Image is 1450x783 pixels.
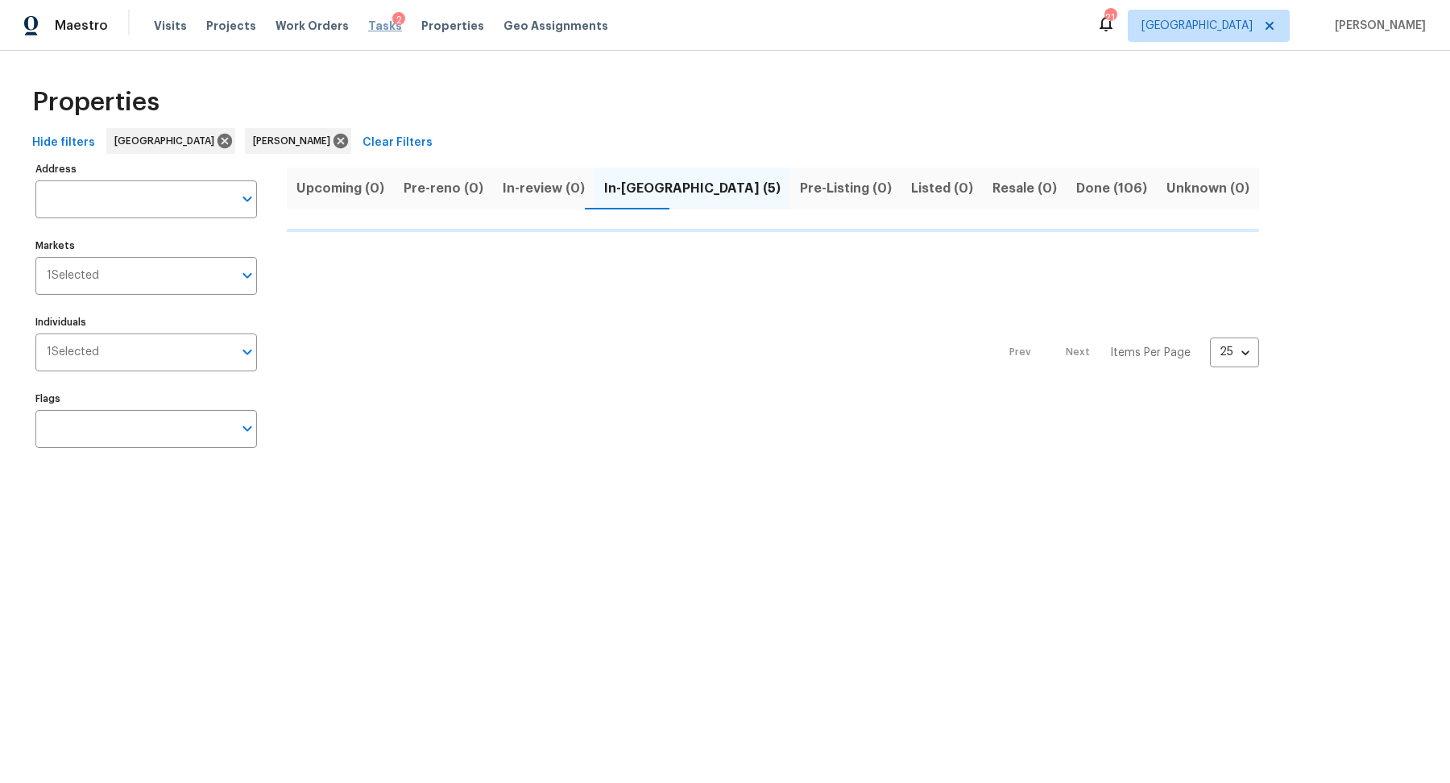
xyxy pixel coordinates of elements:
[47,346,99,359] span: 1 Selected
[800,177,892,200] span: Pre-Listing (0)
[106,128,235,154] div: [GEOGRAPHIC_DATA]
[1166,177,1249,200] span: Unknown (0)
[1110,345,1191,361] p: Items Per Page
[1141,18,1253,34] span: [GEOGRAPHIC_DATA]
[368,20,402,31] span: Tasks
[404,177,483,200] span: Pre-reno (0)
[421,18,484,34] span: Properties
[911,177,973,200] span: Listed (0)
[236,417,259,440] button: Open
[1328,18,1426,34] span: [PERSON_NAME]
[154,18,187,34] span: Visits
[236,341,259,363] button: Open
[362,133,433,153] span: Clear Filters
[236,188,259,210] button: Open
[245,128,351,154] div: [PERSON_NAME]
[992,177,1057,200] span: Resale (0)
[275,18,349,34] span: Work Orders
[604,177,781,200] span: In-[GEOGRAPHIC_DATA] (5)
[35,241,257,251] label: Markets
[35,317,257,327] label: Individuals
[392,12,405,28] div: 2
[503,18,608,34] span: Geo Assignments
[32,94,159,110] span: Properties
[1104,10,1116,26] div: 21
[35,394,257,404] label: Flags
[994,242,1259,464] nav: Pagination Navigation
[236,264,259,287] button: Open
[1210,331,1259,373] div: 25
[55,18,108,34] span: Maestro
[1076,177,1147,200] span: Done (106)
[253,133,337,149] span: [PERSON_NAME]
[26,128,101,158] button: Hide filters
[503,177,585,200] span: In-review (0)
[206,18,256,34] span: Projects
[114,133,221,149] span: [GEOGRAPHIC_DATA]
[32,133,95,153] span: Hide filters
[47,269,99,283] span: 1 Selected
[35,164,257,174] label: Address
[296,177,384,200] span: Upcoming (0)
[356,128,439,158] button: Clear Filters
